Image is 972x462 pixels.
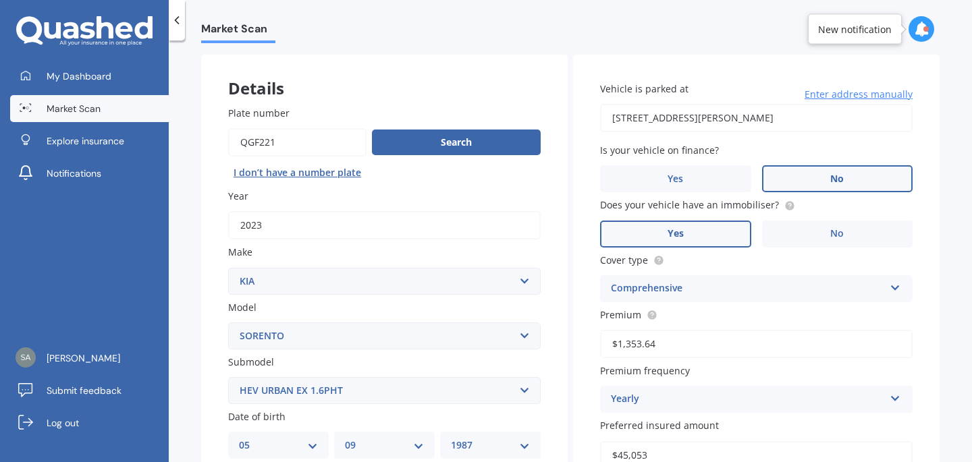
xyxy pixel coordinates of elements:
input: Enter address [600,104,913,132]
span: Is your vehicle on finance? [600,144,719,156]
span: Submit feedback [47,384,122,397]
span: Year [228,190,248,202]
button: I don’t have a number plate [228,162,367,183]
span: My Dashboard [47,69,111,83]
a: Log out [10,409,169,436]
input: YYYY [228,211,541,239]
div: Yearly [611,391,884,407]
span: Yes [668,173,683,185]
span: Market Scan [47,102,101,115]
span: Date of birth [228,410,286,423]
span: No [830,228,844,239]
span: Cover type [600,254,648,266]
button: Search [372,129,541,155]
span: No [830,173,844,185]
span: Yes [668,228,684,239]
span: Explore insurance [47,134,124,148]
input: Enter plate number [228,128,367,156]
span: Notifications [47,167,101,180]
span: Premium [600,308,641,321]
span: Preferred insured amount [600,420,719,432]
img: fbd49d876d71f8436aaaaab53a046d2d [16,347,36,368]
span: Market Scan [201,22,275,40]
span: Enter address manually [805,88,913,101]
span: Submodel [228,355,274,368]
span: Plate number [228,107,290,119]
span: Vehicle is parked at [600,82,688,95]
div: Comprehensive [611,281,884,297]
a: Market Scan [10,95,169,122]
a: Explore insurance [10,127,169,154]
span: Does your vehicle have an immobiliser? [600,199,779,212]
input: Enter premium [600,330,913,358]
span: Log out [47,416,79,430]
a: Submit feedback [10,377,169,404]
span: [PERSON_NAME] [47,351,120,365]
a: Notifications [10,160,169,187]
span: Premium frequency [600,364,690,377]
a: My Dashboard [10,63,169,90]
div: New notification [818,22,892,36]
span: Model [228,301,256,314]
a: [PERSON_NAME] [10,345,169,372]
span: Make [228,246,252,259]
div: Details [201,55,568,95]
